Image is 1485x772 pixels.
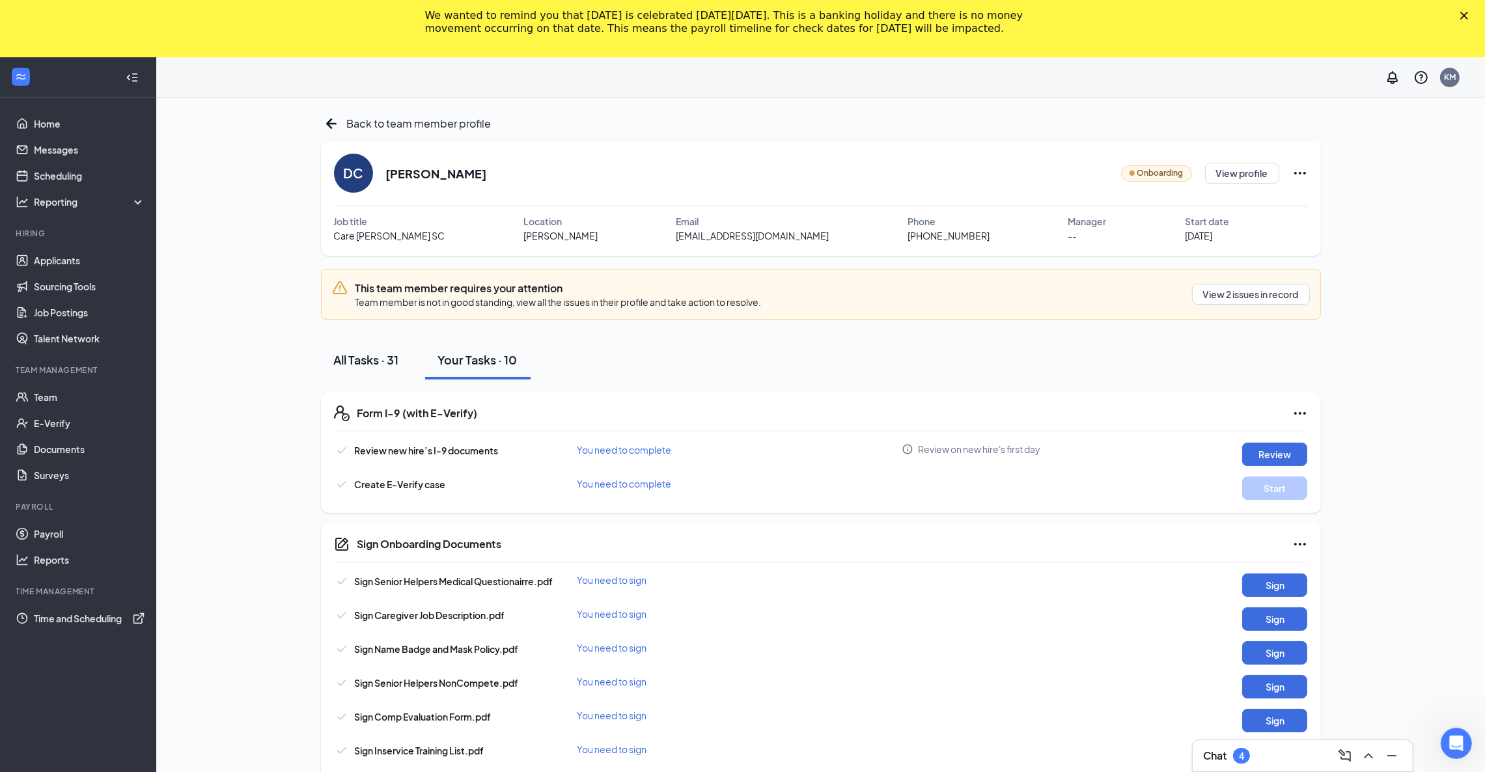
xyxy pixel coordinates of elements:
button: Review [1242,443,1307,466]
span: You need to complete [577,444,672,456]
span: Sign Senior Helpers Medical Questionairre.pdf [355,575,553,587]
div: Team Management [16,365,143,376]
svg: Checkmark [334,607,350,623]
span: Create E-Verify case [355,478,446,490]
h3: Chat [1203,749,1227,763]
div: You need to sign [577,709,902,722]
svg: WorkstreamLogo [14,70,27,83]
a: Documents [34,436,145,462]
span: Sign Comp Evaluation Form.pdf [355,711,492,723]
svg: Checkmark [334,641,350,657]
span: Start date [1185,214,1229,228]
h2: [PERSON_NAME] [386,165,487,182]
a: Scheduling [34,163,145,189]
span: Team member is not in good standing, view all the issues in their profile and take action to reso... [355,296,762,308]
a: Applicants [34,247,145,273]
a: Surveys [34,462,145,488]
span: [DATE] [1185,228,1212,243]
span: Review new hire’s I-9 documents [355,445,499,456]
span: Back to team member profile [347,115,492,131]
svg: Checkmark [334,476,350,492]
span: [PERSON_NAME] [523,228,598,243]
div: You need to sign [577,743,902,756]
h3: This team member requires your attention [355,281,762,296]
svg: Checkmark [334,443,350,458]
a: Time and SchedulingExternalLink [34,605,145,631]
a: Sourcing Tools [34,273,145,299]
a: ArrowLeftNewBack to team member profile [321,113,492,134]
svg: Checkmark [334,675,350,691]
svg: Info [902,443,913,455]
div: We wanted to remind you that [DATE] is celebrated [DATE][DATE]. This is a banking holiday and the... [425,9,1040,35]
a: Reports [34,547,145,573]
button: Sign [1242,675,1307,698]
button: ChevronUp [1358,745,1379,766]
span: Sign Caregiver Job Description.pdf [355,609,505,621]
span: -- [1068,228,1077,243]
button: Sign [1242,641,1307,665]
span: Job title [334,214,368,228]
div: DC [343,164,363,182]
button: Start [1242,476,1307,500]
span: Location [523,214,562,228]
svg: Ellipses [1292,165,1308,181]
a: E-Verify [34,410,145,436]
svg: ChevronUp [1361,748,1376,764]
svg: ArrowLeftNew [321,113,342,134]
svg: Notifications [1385,70,1400,85]
svg: ComposeMessage [1337,748,1353,764]
span: Sign Inservice Training List.pdf [355,745,484,756]
span: [EMAIL_ADDRESS][DOMAIN_NAME] [676,228,829,243]
span: Review on new hire's first day [918,443,1040,456]
div: All Tasks · 31 [334,352,399,368]
button: Sign [1242,573,1307,597]
button: View profile [1205,163,1279,184]
button: ComposeMessage [1335,745,1355,766]
div: Close [1460,12,1473,20]
div: You need to sign [577,675,902,688]
a: Talent Network [34,325,145,352]
svg: Checkmark [334,743,350,758]
div: 4 [1239,751,1244,762]
a: Payroll [34,521,145,547]
svg: CompanyDocumentIcon [334,536,350,552]
iframe: Intercom live chat [1441,728,1472,759]
span: Manager [1068,214,1107,228]
h5: Sign Onboarding Documents [357,537,502,551]
div: Hiring [16,228,143,239]
svg: Ellipses [1292,406,1308,421]
svg: Minimize [1384,748,1400,764]
span: Sign Senior Helpers NonCompete.pdf [355,677,519,689]
svg: Checkmark [334,709,350,724]
a: Home [34,111,145,137]
span: Sign Name Badge and Mask Policy.pdf [355,643,519,655]
svg: Checkmark [334,573,350,589]
span: Care [PERSON_NAME] SC [334,228,445,243]
button: Sign [1242,709,1307,732]
div: KM [1444,72,1456,83]
a: Messages [34,137,145,163]
svg: FormI9EVerifyIcon [334,406,350,421]
button: View 2 issues in record [1192,284,1310,305]
svg: Ellipses [1292,536,1308,552]
svg: QuestionInfo [1413,70,1429,85]
div: You need to sign [577,641,902,654]
span: Phone [908,214,936,228]
span: Email [676,214,699,228]
div: TIME MANAGEMENT [16,586,143,597]
a: Job Postings [34,299,145,325]
h5: Form I-9 (with E-Verify) [357,406,478,420]
div: You need to sign [577,573,902,586]
div: Payroll [16,501,143,512]
button: Minimize [1381,745,1402,766]
button: Sign [1242,607,1307,631]
a: Team [34,384,145,410]
svg: Collapse [126,71,139,84]
svg: Warning [332,280,348,296]
span: Onboarding [1137,167,1184,180]
svg: Analysis [16,195,29,208]
div: Reporting [34,195,146,208]
div: Your Tasks · 10 [438,352,518,368]
span: [PHONE_NUMBER] [908,228,990,243]
span: You need to complete [577,478,672,489]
